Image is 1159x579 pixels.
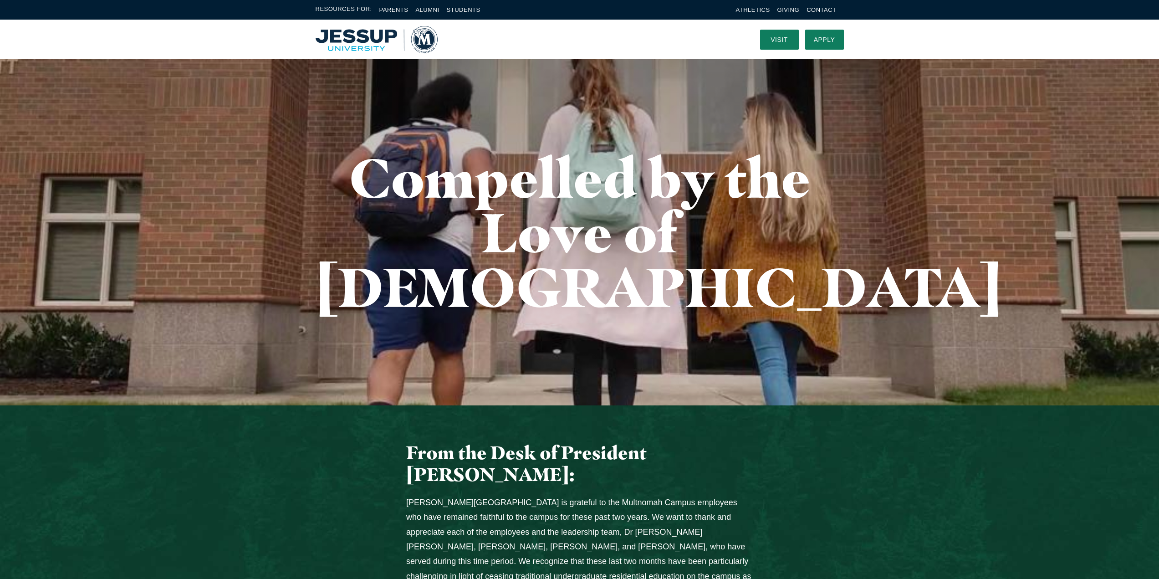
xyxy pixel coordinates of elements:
h1: Compelled by the Love of [DEMOGRAPHIC_DATA] [316,150,844,314]
a: Home [316,26,438,53]
a: Visit [760,30,799,50]
a: Giving [777,6,800,13]
a: Athletics [736,6,770,13]
span: Resources For: [316,5,372,15]
img: Multnomah University Logo [316,26,438,53]
a: Parents [379,6,408,13]
a: Apply [805,30,844,50]
a: Contact [807,6,836,13]
a: Students [447,6,480,13]
a: Alumni [415,6,439,13]
span: From the Desk of President [PERSON_NAME]: [406,441,647,486]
